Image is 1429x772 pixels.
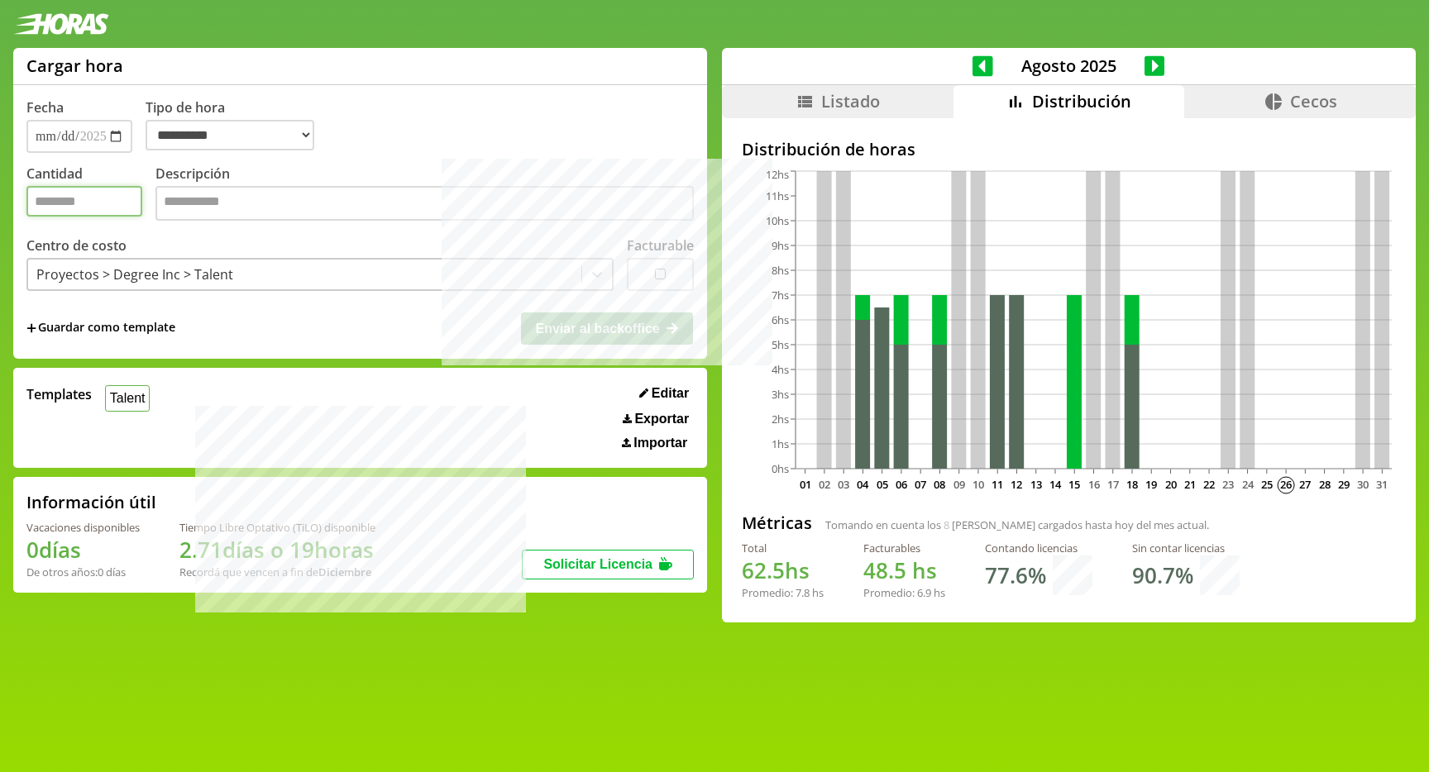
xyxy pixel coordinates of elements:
[992,477,1003,492] text: 11
[993,55,1145,77] span: Agosto 2025
[1261,477,1273,492] text: 25
[863,541,945,555] div: Facturables
[742,541,824,555] div: Total
[821,90,880,112] span: Listado
[1068,477,1080,492] text: 15
[1280,477,1292,492] text: 26
[1030,477,1042,492] text: 13
[1049,477,1062,492] text: 14
[1032,90,1131,112] span: Distribución
[13,13,109,35] img: logotipo
[825,517,1209,532] span: Tomando en cuenta los [PERSON_NAME] cargados hasta hoy del mes actual.
[863,555,906,585] span: 48.5
[1126,477,1138,492] text: 18
[26,55,123,77] h1: Cargar hora
[1011,477,1022,492] text: 12
[318,565,371,579] b: Diciembre
[1241,477,1254,492] text: 24
[742,512,812,534] h2: Métricas
[985,560,1046,590] h1: 77.6 %
[26,164,155,225] label: Cantidad
[819,477,830,492] text: 02
[766,167,789,182] tspan: 12hs
[1107,477,1119,492] text: 17
[1338,477,1350,492] text: 29
[772,362,789,377] tspan: 4hs
[105,385,150,411] button: Talent
[863,555,945,585] h1: hs
[146,98,327,153] label: Tipo de hora
[179,565,375,579] div: Recordá que vencen a fin de
[36,265,233,284] div: Proyectos > Degree Inc > Talent
[772,461,789,476] tspan: 0hs
[742,555,824,585] h1: hs
[863,585,945,600] div: Promedio: hs
[155,186,694,221] textarea: Descripción
[766,188,789,203] tspan: 11hs
[917,585,931,600] span: 6.9
[1164,477,1176,492] text: 20
[1184,477,1196,492] text: 21
[772,288,789,303] tspan: 7hs
[26,319,36,337] span: +
[1290,90,1337,112] span: Cecos
[26,565,140,579] div: De otros años: 0 días
[627,236,694,255] label: Facturable
[1132,541,1240,555] div: Sin contar licencias
[772,238,789,253] tspan: 9hs
[543,557,652,571] span: Solicitar Licencia
[796,585,810,600] span: 7.8
[26,186,142,217] input: Cantidad
[633,436,687,450] span: Importar
[146,120,314,150] select: Tipo de hora
[179,535,375,565] h1: 2.71 días o 19 horas
[799,477,810,492] text: 01
[772,263,789,278] tspan: 8hs
[934,477,945,492] text: 08
[26,520,140,535] div: Vacaciones disponibles
[26,98,64,117] label: Fecha
[26,535,140,565] h1: 0 días
[772,312,789,327] tspan: 6hs
[179,520,375,535] div: Tiempo Libre Optativo (TiLO) disponible
[896,477,907,492] text: 06
[652,386,689,401] span: Editar
[772,436,789,451] tspan: 1hs
[772,412,789,427] tspan: 2hs
[953,477,964,492] text: 09
[742,138,1396,160] h2: Distribución de horas
[522,550,694,579] button: Solicitar Licencia
[1145,477,1157,492] text: 19
[155,164,694,225] label: Descripción
[915,477,926,492] text: 07
[857,477,869,492] text: 04
[1203,477,1215,492] text: 22
[772,387,789,402] tspan: 3hs
[973,477,984,492] text: 10
[26,236,127,255] label: Centro de costo
[838,477,849,492] text: 03
[766,213,789,228] tspan: 10hs
[1299,477,1311,492] text: 27
[1318,477,1330,492] text: 28
[26,319,175,337] span: +Guardar como template
[1087,477,1099,492] text: 16
[742,555,785,585] span: 62.5
[985,541,1092,555] div: Contando licencias
[634,412,689,427] span: Exportar
[26,385,92,403] span: Templates
[1222,477,1234,492] text: 23
[26,491,156,513] h2: Información útil
[944,517,949,532] span: 8
[634,385,694,402] button: Editar
[1132,560,1193,590] h1: 90.7 %
[742,585,824,600] div: Promedio: hs
[1376,477,1388,492] text: 31
[876,477,887,492] text: 05
[1357,477,1369,492] text: 30
[618,411,694,427] button: Exportar
[772,337,789,352] tspan: 5hs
